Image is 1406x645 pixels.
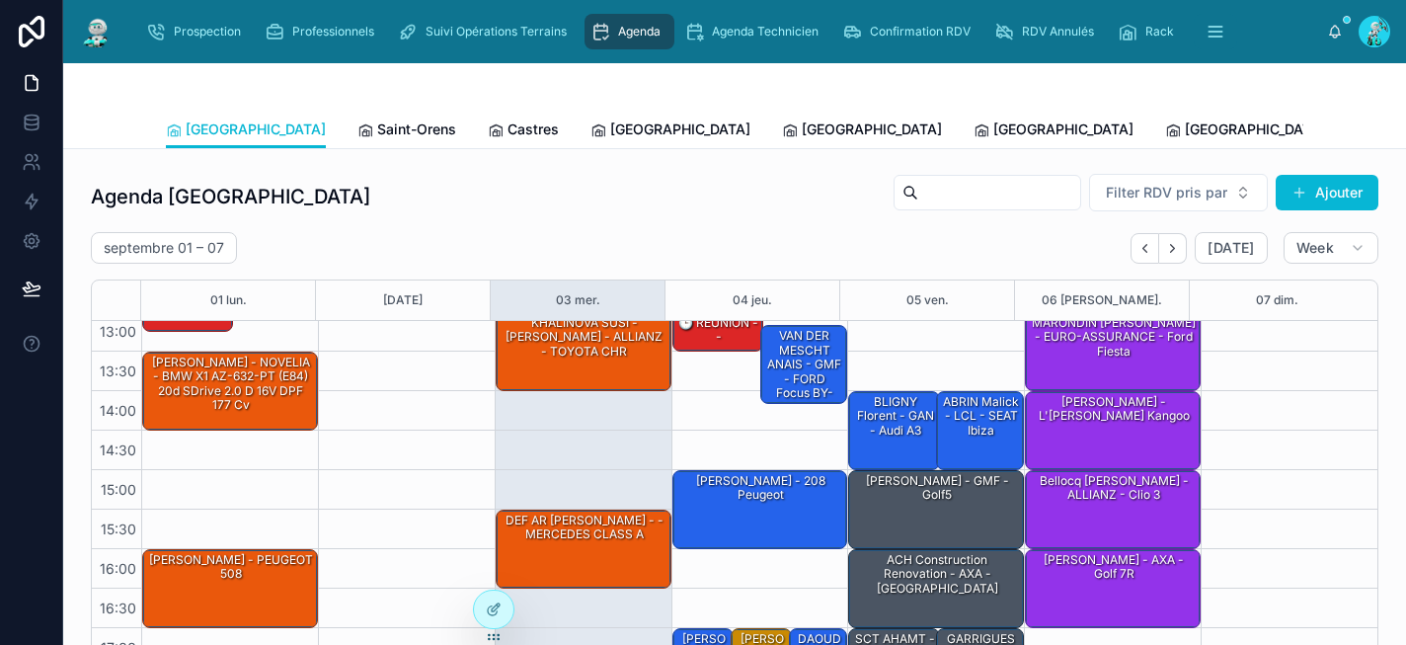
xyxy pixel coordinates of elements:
[95,363,141,379] span: 13:30
[96,481,141,498] span: 15:00
[1106,183,1227,202] span: Filter RDV pris par
[426,24,567,40] span: Suivi Opérations Terrains
[836,14,984,49] a: Confirmation RDV
[79,16,115,47] img: App logo
[1026,471,1200,548] div: Bellocq [PERSON_NAME] - ALLIANZ - Clio 3
[610,120,750,139] span: [GEOGRAPHIC_DATA]
[1026,392,1200,469] div: [PERSON_NAME] - L'[PERSON_NAME] kangoo
[1195,232,1267,264] button: [DATE]
[761,326,847,403] div: VAN DER MESCHT ANAIS - GMF - FORD Focus BY-760-JW III Hatchback 1.6 SCTi 16V EcoBoost S&S 150 cv
[91,183,370,210] h1: Agenda [GEOGRAPHIC_DATA]
[488,112,559,151] a: Castres
[1029,314,1199,361] div: MARONDIN [PERSON_NAME] - EURO-ASSURANCE - Ford fiesta
[852,551,1022,598] div: ACH construction renovation - AXA - [GEOGRAPHIC_DATA]
[1112,14,1188,49] a: Rack
[1029,551,1199,584] div: [PERSON_NAME] - AXA - Golf 7R
[146,354,316,415] div: [PERSON_NAME] - NOVELIA - BMW X1 AZ-632-PT (E84) 20d sDrive 2.0 d 16V DPF 177 cv
[1185,120,1325,139] span: [GEOGRAPHIC_DATA]
[143,550,317,627] div: [PERSON_NAME] - PEUGEOT 508
[585,14,674,49] a: Agenda
[1296,239,1334,257] span: Week
[95,323,141,340] span: 13:00
[1026,550,1200,627] div: [PERSON_NAME] - AXA - Golf 7R
[497,511,670,588] div: DEF AR [PERSON_NAME] - - MERCEDES CLASS A
[96,521,141,537] span: 15:30
[937,392,1023,469] div: ABRIN Malick - LCL - SEAT Ibiza
[1042,281,1162,320] button: 06 [PERSON_NAME].
[1029,472,1199,505] div: Bellocq [PERSON_NAME] - ALLIANZ - Clio 3
[1026,313,1200,390] div: MARONDIN [PERSON_NAME] - EURO-ASSURANCE - Ford fiesta
[392,14,581,49] a: Suivi Opérations Terrains
[500,512,669,544] div: DEF AR [PERSON_NAME] - - MERCEDES CLASS A
[678,14,832,49] a: Agenda Technicien
[1256,281,1298,320] button: 07 dim.
[1276,175,1378,210] button: Ajouter
[140,14,255,49] a: Prospection
[733,281,772,320] button: 04 jeu.
[974,112,1133,151] a: [GEOGRAPHIC_DATA]
[993,120,1133,139] span: [GEOGRAPHIC_DATA]
[1165,112,1325,151] a: [GEOGRAPHIC_DATA]
[500,314,669,361] div: KHALINOVA SUSI - [PERSON_NAME] - ALLIANZ - TOYOTA CHR
[130,10,1327,53] div: scrollable content
[95,402,141,419] span: 14:00
[1159,233,1187,264] button: Next
[988,14,1108,49] a: RDV Annulés
[906,281,949,320] button: 05 ven.
[143,353,317,430] div: [PERSON_NAME] - NOVELIA - BMW X1 AZ-632-PT (E84) 20d sDrive 2.0 d 16V DPF 177 cv
[357,112,456,151] a: Saint-Orens
[870,24,971,40] span: Confirmation RDV
[1145,24,1174,40] span: Rack
[764,327,846,473] div: VAN DER MESCHT ANAIS - GMF - FORD Focus BY-760-JW III Hatchback 1.6 SCTi 16V EcoBoost S&S 150 cv
[186,120,326,139] span: [GEOGRAPHIC_DATA]
[1208,239,1254,257] span: [DATE]
[95,442,141,458] span: 14:30
[497,313,670,390] div: KHALINOVA SUSI - [PERSON_NAME] - ALLIANZ - TOYOTA CHR
[618,24,661,40] span: Agenda
[1029,393,1199,426] div: [PERSON_NAME] - L'[PERSON_NAME] kangoo
[590,112,750,151] a: [GEOGRAPHIC_DATA]
[782,112,942,151] a: [GEOGRAPHIC_DATA]
[95,600,141,616] span: 16:30
[852,472,1022,505] div: [PERSON_NAME] - GMF - Golf5
[508,120,559,139] span: Castres
[166,112,326,149] a: [GEOGRAPHIC_DATA]
[292,24,374,40] span: Professionnels
[676,472,846,505] div: [PERSON_NAME] - 208 Peugeot
[174,24,241,40] span: Prospection
[802,120,942,139] span: [GEOGRAPHIC_DATA]
[259,14,388,49] a: Professionnels
[849,550,1023,627] div: ACH construction renovation - AXA - [GEOGRAPHIC_DATA]
[1284,232,1378,264] button: Week
[95,560,141,577] span: 16:00
[1131,233,1159,264] button: Back
[852,393,937,440] div: BLIGNY Florent - GAN - Audi A3
[940,393,1022,440] div: ABRIN Malick - LCL - SEAT Ibiza
[712,24,819,40] span: Agenda Technicien
[1089,174,1268,211] button: Select Button
[1022,24,1094,40] span: RDV Annulés
[676,314,761,347] div: 🕒 RÉUNION - -
[146,551,316,584] div: [PERSON_NAME] - PEUGEOT 508
[383,281,423,320] button: [DATE]
[104,238,224,258] h2: septembre 01 – 07
[673,313,762,351] div: 🕒 RÉUNION - -
[849,392,938,469] div: BLIGNY Florent - GAN - Audi A3
[210,281,247,320] button: 01 lun.
[673,471,847,548] div: [PERSON_NAME] - 208 Peugeot
[556,281,600,320] button: 03 mer.
[849,471,1023,548] div: [PERSON_NAME] - GMF - Golf5
[377,120,456,139] span: Saint-Orens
